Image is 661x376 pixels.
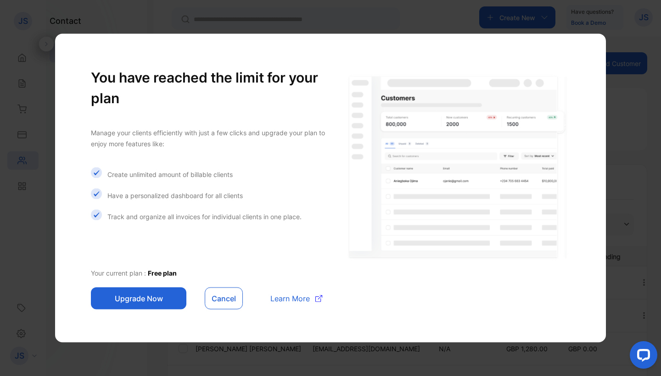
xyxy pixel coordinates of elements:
[107,190,243,200] p: Have a personalized dashboard for all clients
[205,288,243,310] button: Cancel
[91,269,148,277] span: Your current plan :
[107,211,302,221] p: Track and organize all invoices for individual clients in one place.
[270,293,310,304] span: Learn More
[91,67,326,109] h1: You have reached the limit for your plan
[148,269,177,277] span: Free plan
[91,210,102,221] img: Icon
[91,188,102,199] img: Icon
[261,293,322,304] a: Learn More
[107,169,233,179] p: Create unlimited amount of billable clients
[91,167,102,178] img: Icon
[345,73,570,262] img: client gating
[622,337,661,376] iframe: LiveChat chat widget
[91,129,325,148] span: Manage your clients efficiently with just a few clicks and upgrade your plan to enjoy more featur...
[91,288,186,310] button: Upgrade Now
